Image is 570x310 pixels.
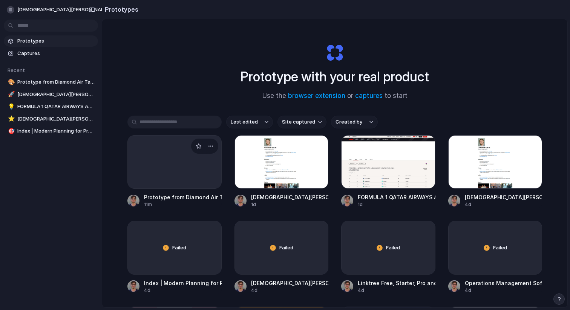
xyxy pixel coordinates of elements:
a: 🎯Index | Modern Planning for Product Management [4,125,98,137]
a: 🚀[DEMOGRAPHIC_DATA][PERSON_NAME] [4,89,98,100]
div: 🚀 [8,90,13,99]
a: ⭐[DEMOGRAPHIC_DATA][PERSON_NAME] [4,113,98,125]
a: FailedIndex | Modern Planning for Product Management4d [127,221,222,293]
span: Failed [493,244,507,252]
span: [DEMOGRAPHIC_DATA][PERSON_NAME] [17,6,109,14]
a: 🎨Prototype from Diamond Air Taxis [GEOGRAPHIC_DATA] [4,76,98,88]
a: Failed[DEMOGRAPHIC_DATA][PERSON_NAME]4d [234,221,329,293]
span: Failed [172,244,186,252]
div: [DEMOGRAPHIC_DATA][PERSON_NAME] [251,279,329,287]
a: Christian Iacullo[DEMOGRAPHIC_DATA][PERSON_NAME]4d [448,135,542,208]
div: 4d [251,287,329,294]
a: captures [355,92,383,99]
button: 🚀 [7,91,14,98]
div: 1d [358,201,435,208]
div: FORMULA 1 QATAR AIRWAYS AZERBAIJAN GRAND PRIX 2025 - RACE RESULT [358,193,435,201]
button: 🎯 [7,127,14,135]
button: Last edited [226,116,273,128]
a: Prototype from Diamond Air Taxis [GEOGRAPHIC_DATA]11m [127,135,222,208]
button: ⭐ [7,115,14,123]
span: Failed [279,244,293,252]
div: 🎨 [8,78,13,87]
div: 4d [144,287,222,294]
div: ⭐ [8,115,13,123]
button: Created by [331,116,378,128]
span: Failed [386,244,400,252]
div: 4d [358,287,435,294]
span: Captures [17,50,95,57]
span: Created by [336,118,362,126]
span: Use the or to start [262,91,408,101]
div: [DEMOGRAPHIC_DATA][PERSON_NAME] [251,193,329,201]
span: Index | Modern Planning for Product Management [17,127,95,135]
span: Last edited [231,118,258,126]
div: 11m [144,201,222,208]
div: Index | Modern Planning for Product Management [144,279,222,287]
a: Prototypes [4,35,98,47]
a: FailedOperations Management Software: SafetyCulture Platform4d [448,221,542,293]
span: Prototypes [17,37,95,45]
button: 💡 [7,103,14,110]
a: 💡FORMULA 1 QATAR AIRWAYS AZERBAIJAN GRAND PRIX 2025 - RACE RESULT [4,101,98,112]
span: [DEMOGRAPHIC_DATA][PERSON_NAME] [17,91,95,98]
span: Recent [8,67,25,73]
button: [DEMOGRAPHIC_DATA][PERSON_NAME] [4,4,121,16]
div: 1d [251,201,329,208]
a: Christian Iacullo[DEMOGRAPHIC_DATA][PERSON_NAME]1d [234,135,329,208]
h2: Prototypes [102,5,138,14]
div: Linktree Free, Starter, Pro and Premium Pricing [358,279,435,287]
span: FORMULA 1 QATAR AIRWAYS AZERBAIJAN GRAND PRIX 2025 - RACE RESULT [17,103,95,110]
div: 4d [465,287,542,294]
div: [DEMOGRAPHIC_DATA][PERSON_NAME] [465,193,542,201]
span: Site captured [282,118,315,126]
a: FORMULA 1 QATAR AIRWAYS AZERBAIJAN GRAND PRIX 2025 - RACE RESULTFORMULA 1 QATAR AIRWAYS AZERBAIJA... [341,135,435,208]
span: [DEMOGRAPHIC_DATA][PERSON_NAME] [17,115,95,123]
span: Prototype from Diamond Air Taxis [GEOGRAPHIC_DATA] [17,78,95,86]
div: 4d [465,201,542,208]
button: 🎨 [7,78,14,86]
button: Site captured [277,116,326,128]
a: Captures [4,48,98,59]
div: 💡 [8,102,13,111]
div: Prototype from Diamond Air Taxis [GEOGRAPHIC_DATA] [144,193,222,201]
a: FailedLinktree Free, Starter, Pro and Premium Pricing4d [341,221,435,293]
div: Operations Management Software: SafetyCulture Platform [465,279,542,287]
h1: Prototype with your real product [241,67,429,87]
div: 🎯 [8,127,13,136]
a: browser extension [288,92,345,99]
